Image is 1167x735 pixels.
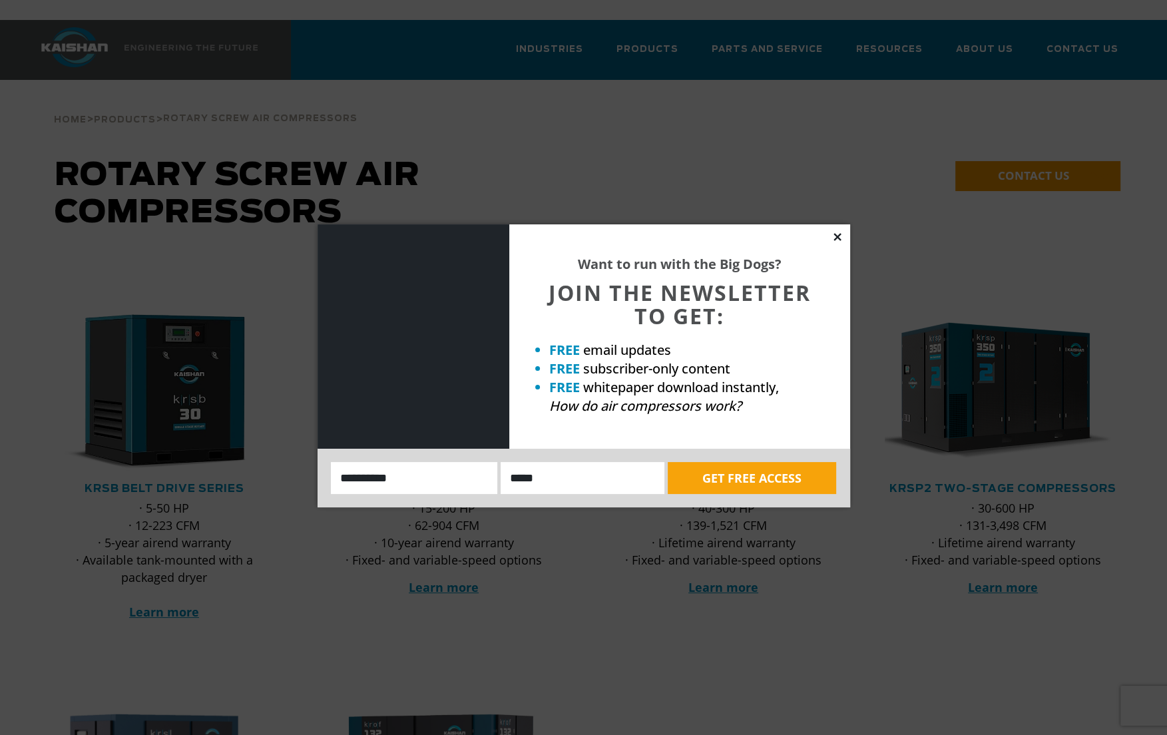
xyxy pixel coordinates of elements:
[583,360,730,377] span: subscriber-only content
[668,462,836,494] button: GET FREE ACCESS
[583,378,779,396] span: whitepaper download instantly,
[583,341,671,359] span: email updates
[831,231,843,243] button: Close
[549,378,580,396] strong: FREE
[578,255,782,273] strong: Want to run with the Big Dogs?
[549,397,742,415] em: How do air compressors work?
[331,462,498,494] input: Name:
[501,462,664,494] input: Email
[549,278,811,330] span: JOIN THE NEWSLETTER TO GET:
[549,360,580,377] strong: FREE
[549,341,580,359] strong: FREE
